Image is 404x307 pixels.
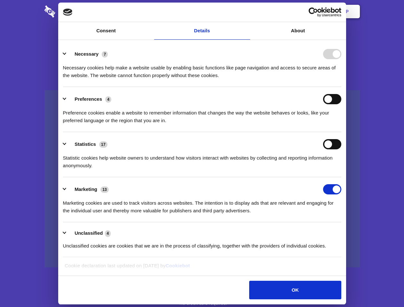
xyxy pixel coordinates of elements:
button: Necessary (7) [63,49,112,59]
div: Unclassified cookies are cookies that we are in the process of classifying, together with the pro... [63,237,341,250]
button: Marketing (13) [63,184,113,194]
h4: Auto-redaction of sensitive data, encrypted data sharing and self-destructing private chats. Shar... [44,58,360,79]
button: Statistics (17) [63,139,112,149]
div: Necessary cookies help make a website usable by enabling basic functions like page navigation and... [63,59,341,79]
img: logo [63,9,73,16]
span: 17 [99,141,107,148]
a: Pricing [188,2,216,21]
a: Contact [259,2,289,21]
h1: Eliminate Slack Data Loss. [44,29,360,52]
button: OK [249,281,341,299]
div: Cookie declaration last updated on [DATE] by [60,262,344,274]
label: Necessary [75,51,99,57]
span: 7 [102,51,108,58]
img: logo-wordmark-white-trans-d4663122ce5f474addd5e946df7df03e33cb6a1c49d2221995e7729f52c070b2.svg [44,5,99,18]
a: Consent [58,22,154,40]
a: Wistia video thumbnail [44,90,360,268]
a: Usercentrics Cookiebot - opens in a new window [285,7,341,17]
label: Marketing [75,186,97,192]
label: Preferences [75,96,102,102]
span: 13 [100,186,109,193]
span: 4 [105,96,111,103]
button: Unclassified (4) [63,229,115,237]
label: Statistics [75,141,96,147]
button: Preferences (4) [63,94,115,104]
div: Marketing cookies are used to track visitors across websites. The intention is to display ads tha... [63,194,341,215]
a: Cookiebot [166,263,190,268]
a: Login [290,2,318,21]
a: About [250,22,346,40]
div: Preference cookies enable a website to remember information that changes the way the website beha... [63,104,341,124]
div: Statistic cookies help website owners to understand how visitors interact with websites by collec... [63,149,341,169]
iframe: Drift Widget Chat Controller [372,275,396,299]
a: Details [154,22,250,40]
span: 4 [105,230,111,237]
